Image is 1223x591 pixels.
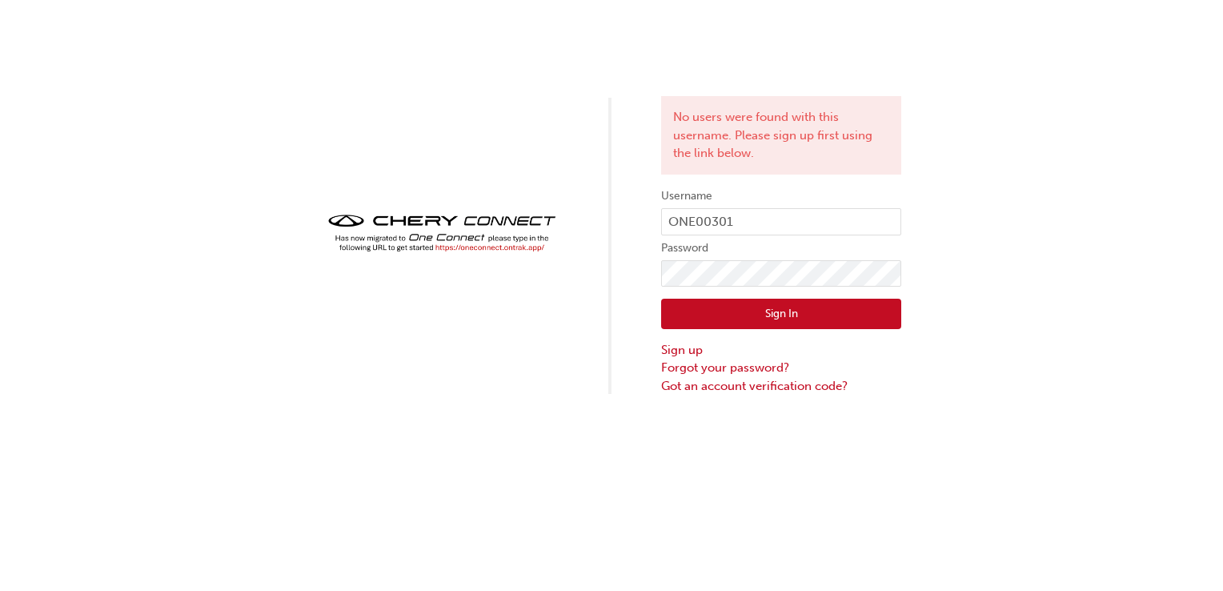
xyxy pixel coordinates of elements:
[661,208,901,235] input: Username
[322,210,562,257] img: cheryconnect
[661,377,901,396] a: Got an account verification code?
[661,359,901,377] a: Forgot your password?
[661,239,901,258] label: Password
[661,341,901,360] a: Sign up
[661,96,901,175] div: No users were found with this username. Please sign up first using the link below.
[661,299,901,329] button: Sign In
[661,187,901,206] label: Username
